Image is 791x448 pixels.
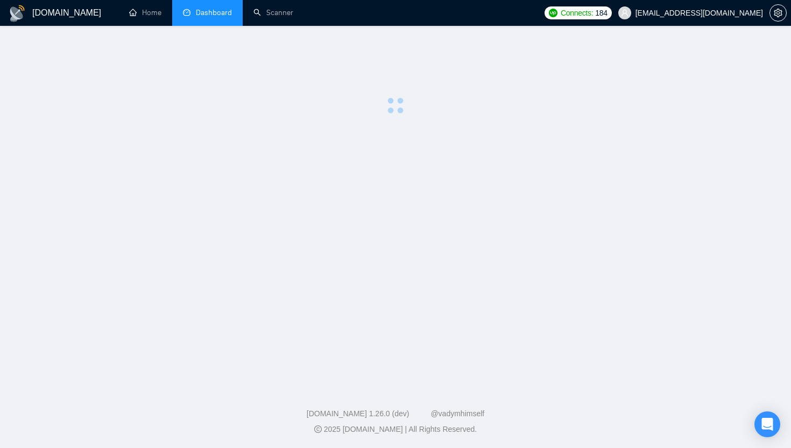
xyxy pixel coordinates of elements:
[183,9,190,16] span: dashboard
[430,409,484,418] a: @vadymhimself
[9,424,782,435] div: 2025 [DOMAIN_NAME] | All Rights Reserved.
[129,8,161,17] a: homeHome
[253,8,293,17] a: searchScanner
[549,9,557,17] img: upwork-logo.png
[595,7,607,19] span: 184
[770,9,786,17] span: setting
[9,5,26,22] img: logo
[196,8,232,17] span: Dashboard
[314,425,322,433] span: copyright
[769,4,787,22] button: setting
[754,411,780,437] div: Open Intercom Messenger
[561,7,593,19] span: Connects:
[769,9,787,17] a: setting
[307,409,409,418] a: [DOMAIN_NAME] 1.26.0 (dev)
[621,9,628,17] span: user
